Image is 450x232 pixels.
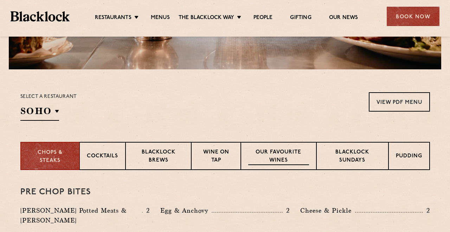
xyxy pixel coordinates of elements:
p: Chops & Steaks [28,149,72,165]
div: Book Now [387,7,439,26]
p: Blacklock Sundays [324,149,381,165]
p: Pudding [396,152,422,161]
p: Cocktails [87,152,118,161]
a: Restaurants [95,14,131,22]
p: Select a restaurant [20,92,77,101]
p: [PERSON_NAME] Potted Meats & [PERSON_NAME] [20,206,142,225]
a: The Blacklock Way [179,14,234,22]
p: Cheese & Pickle [300,206,355,215]
p: 2 [143,206,150,215]
a: Our News [329,14,358,22]
p: 2 [423,206,430,215]
a: People [253,14,272,22]
a: Menus [151,14,170,22]
img: BL_Textured_Logo-footer-cropped.svg [11,11,70,21]
p: Our favourite wines [248,149,309,165]
a: View PDF Menu [369,92,430,112]
p: Blacklock Brews [133,149,184,165]
p: Egg & Anchovy [160,206,212,215]
h2: SOHO [20,105,59,121]
p: Wine on Tap [199,149,233,165]
a: Gifting [290,14,311,22]
h3: Pre Chop Bites [20,188,430,197]
p: 2 [283,206,290,215]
